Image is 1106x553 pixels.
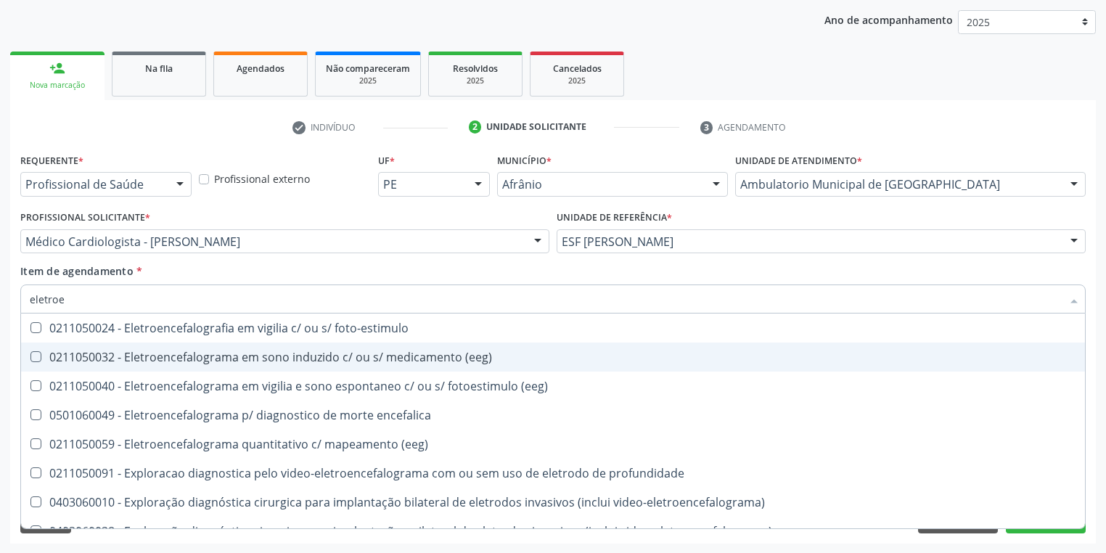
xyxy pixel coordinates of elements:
div: 0501060049 - Eletroencefalograma p/ diagnostico de morte encefalica [30,409,1076,421]
label: Profissional Solicitante [20,207,150,229]
span: Na fila [145,62,173,75]
div: Nova marcação [20,80,94,91]
span: Item de agendamento [20,264,134,278]
label: Unidade de referência [557,207,672,229]
span: Afrânio [502,177,698,192]
div: 0403060028 - Exploração diagnóstica cirurgica para implantação unilateral de eletrodos invasivos ... [30,525,1076,537]
div: 0211050032 - Eletroencefalograma em sono induzido c/ ou s/ medicamento (eeg) [30,351,1076,363]
div: 0211050040 - Eletroencefalograma em vigilia e sono espontaneo c/ ou s/ fotoestimulo (eeg) [30,380,1076,392]
span: Profissional de Saúde [25,177,162,192]
label: Unidade de atendimento [735,149,862,172]
span: Agendados [237,62,284,75]
span: ESF [PERSON_NAME] [562,234,1056,249]
span: Ambulatorio Municipal de [GEOGRAPHIC_DATA] [740,177,1056,192]
p: Ano de acompanhamento [824,10,953,28]
span: PE [383,177,460,192]
span: Médico Cardiologista - [PERSON_NAME] [25,234,520,249]
span: Resolvidos [453,62,498,75]
label: Requerente [20,149,83,172]
div: 2 [469,120,482,134]
div: 2025 [439,75,512,86]
label: Profissional externo [214,171,310,187]
label: UF [378,149,395,172]
input: Buscar por procedimentos [30,284,1062,314]
span: Não compareceram [326,62,410,75]
div: 0211050024 - Eletroencefalografia em vigilia c/ ou s/ foto-estimulo [30,322,1076,334]
div: 2025 [326,75,410,86]
div: person_add [49,60,65,76]
label: Município [497,149,552,172]
div: 2025 [541,75,613,86]
div: 0403060010 - Exploração diagnóstica cirurgica para implantação bilateral de eletrodos invasivos (... [30,496,1076,508]
div: 0211050059 - Eletroencefalograma quantitativo c/ mapeamento (eeg) [30,438,1076,450]
span: Cancelados [553,62,602,75]
div: 0211050091 - Exploracao diagnostica pelo video-eletroencefalograma com ou sem uso de eletrodo de ... [30,467,1076,479]
div: Unidade solicitante [486,120,586,134]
